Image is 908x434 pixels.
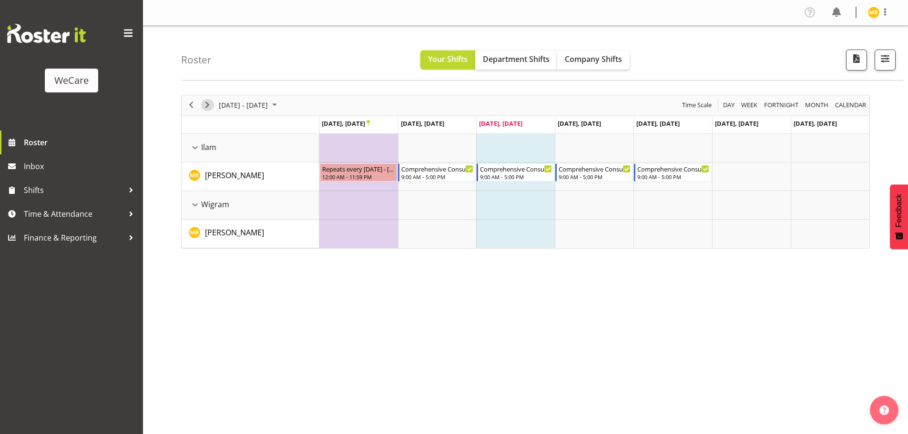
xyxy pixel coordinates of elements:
[763,99,799,111] span: Fortnight
[634,163,712,182] div: Matthew Brewer"s event - Comprehensive Consult Begin From Friday, September 26, 2025 at 9:00:00 A...
[319,134,869,248] table: Timeline Week of September 24, 2025
[199,95,215,115] div: next period
[834,99,868,111] button: Month
[322,173,395,181] div: 12:00 AM - 11:59 PM
[24,207,124,221] span: Time & Attendance
[636,119,680,128] span: [DATE], [DATE]
[565,54,622,64] span: Company Shifts
[715,119,758,128] span: [DATE], [DATE]
[890,184,908,249] button: Feedback - Show survey
[182,134,319,162] td: Ilam resource
[559,173,631,181] div: 9:00 AM - 5:00 PM
[24,231,124,245] span: Finance & Reporting
[479,119,522,128] span: [DATE], [DATE]
[477,163,554,182] div: Matthew Brewer"s event - Comprehensive Consult Begin From Wednesday, September 24, 2025 at 9:00:0...
[428,54,468,64] span: Your Shifts
[637,164,709,173] div: Comprehensive Consult
[637,173,709,181] div: 9:00 AM - 5:00 PM
[875,50,896,71] button: Filter Shifts
[24,183,124,197] span: Shifts
[217,99,281,111] button: September 2025
[205,227,264,238] a: [PERSON_NAME]
[868,7,879,18] img: matthew-brewer11790.jpg
[24,159,138,173] span: Inbox
[722,99,735,111] span: Day
[480,173,552,181] div: 9:00 AM - 5:00 PM
[54,73,89,88] div: WeCare
[322,119,370,128] span: [DATE], [DATE]
[740,99,758,111] span: Week
[181,54,212,65] h4: Roster
[559,164,631,173] div: Comprehensive Consult
[398,163,476,182] div: Matthew Brewer"s event - Comprehensive Consult Begin From Tuesday, September 23, 2025 at 9:00:00 ...
[182,220,319,248] td: Matthew Brewer resource
[401,173,473,181] div: 9:00 AM - 5:00 PM
[181,95,870,249] div: Timeline Week of September 24, 2025
[201,199,229,210] span: Wigram
[215,95,283,115] div: September 22 - 28, 2025
[401,119,444,128] span: [DATE], [DATE]
[24,135,138,150] span: Roster
[205,170,264,181] a: [PERSON_NAME]
[681,99,713,111] span: Time Scale
[558,119,601,128] span: [DATE], [DATE]
[794,119,837,128] span: [DATE], [DATE]
[763,99,800,111] button: Fortnight
[322,164,395,173] div: Repeats every [DATE] - [PERSON_NAME]
[480,164,552,173] div: Comprehensive Consult
[201,141,216,153] span: Ilam
[201,99,214,111] button: Next
[183,95,199,115] div: previous period
[804,99,830,111] button: Timeline Month
[834,99,867,111] span: calendar
[895,194,903,227] span: Feedback
[475,50,557,70] button: Department Shifts
[182,162,319,191] td: Matthew Brewer resource
[555,163,633,182] div: Matthew Brewer"s event - Comprehensive Consult Begin From Thursday, September 25, 2025 at 9:00:00...
[681,99,714,111] button: Time Scale
[722,99,736,111] button: Timeline Day
[182,191,319,220] td: Wigram resource
[401,164,473,173] div: Comprehensive Consult
[185,99,198,111] button: Previous
[320,163,398,182] div: Matthew Brewer"s event - Repeats every monday - Matthew Brewer Begin From Monday, September 22, 2...
[557,50,630,70] button: Company Shifts
[879,405,889,415] img: help-xxl-2.png
[7,24,86,43] img: Rosterit website logo
[740,99,759,111] button: Timeline Week
[483,54,550,64] span: Department Shifts
[846,50,867,71] button: Download a PDF of the roster according to the set date range.
[218,99,269,111] span: [DATE] - [DATE]
[804,99,829,111] span: Month
[420,50,475,70] button: Your Shifts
